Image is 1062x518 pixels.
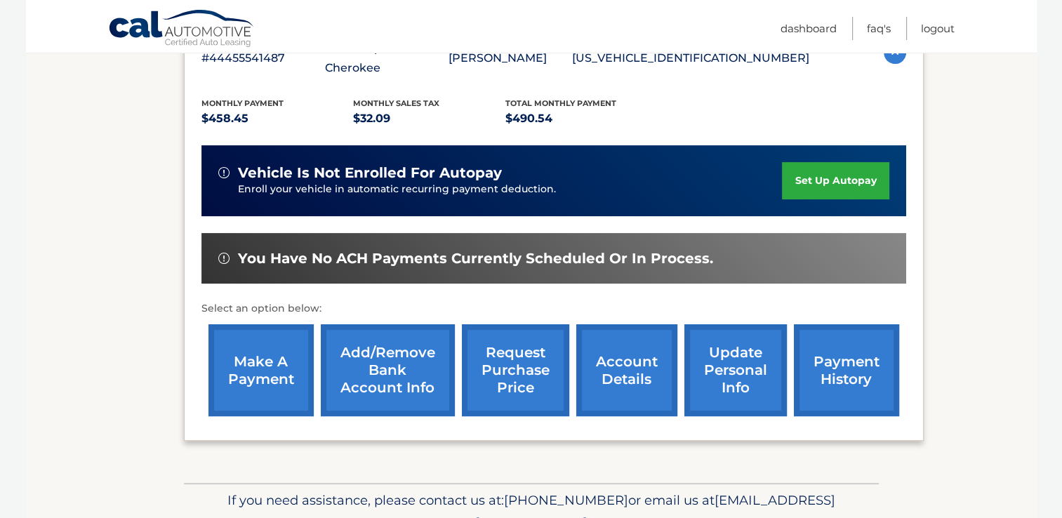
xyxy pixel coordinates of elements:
p: $458.45 [201,109,354,128]
a: Logout [921,17,955,40]
a: account details [576,324,677,416]
span: Monthly sales Tax [353,98,439,108]
a: set up autopay [782,162,889,199]
a: Add/Remove bank account info [321,324,455,416]
p: Enroll your vehicle in automatic recurring payment deduction. [238,182,783,197]
p: $32.09 [353,109,505,128]
a: payment history [794,324,899,416]
p: [US_VEHICLE_IDENTIFICATION_NUMBER] [572,48,809,68]
span: vehicle is not enrolled for autopay [238,164,502,182]
a: request purchase price [462,324,569,416]
span: [PHONE_NUMBER] [504,492,628,508]
a: FAQ's [867,17,891,40]
span: You have no ACH payments currently scheduled or in process. [238,250,713,267]
a: update personal info [684,324,787,416]
span: Monthly Payment [201,98,284,108]
a: Dashboard [781,17,837,40]
img: alert-white.svg [218,167,230,178]
img: alert-white.svg [218,253,230,264]
p: $490.54 [505,109,658,128]
p: #44455541487 [201,48,325,68]
p: [PERSON_NAME] [449,48,572,68]
p: 2023 Jeep Grand Cherokee [325,39,449,78]
a: make a payment [208,324,314,416]
span: Total Monthly Payment [505,98,616,108]
a: Cal Automotive [108,9,255,50]
p: Select an option below: [201,300,906,317]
